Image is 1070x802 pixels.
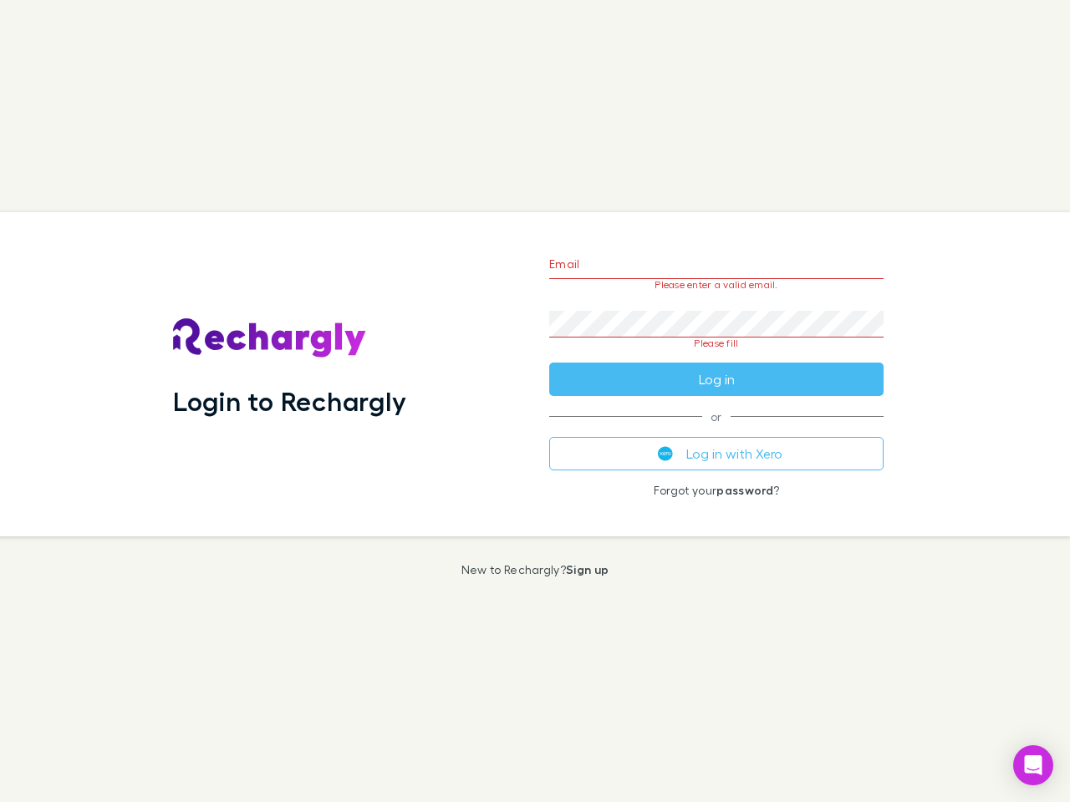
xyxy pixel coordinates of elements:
a: password [716,483,773,497]
h1: Login to Rechargly [173,385,406,417]
img: Xero's logo [658,446,673,461]
button: Log in with Xero [549,437,884,470]
img: Rechargly's Logo [173,318,367,358]
p: New to Rechargly? [461,563,609,576]
a: Sign up [566,562,609,576]
div: Open Intercom Messenger [1013,745,1053,785]
span: or [549,416,884,417]
p: Forgot your ? [549,484,884,497]
p: Please fill [549,338,884,349]
p: Please enter a valid email. [549,279,884,291]
button: Log in [549,363,884,396]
